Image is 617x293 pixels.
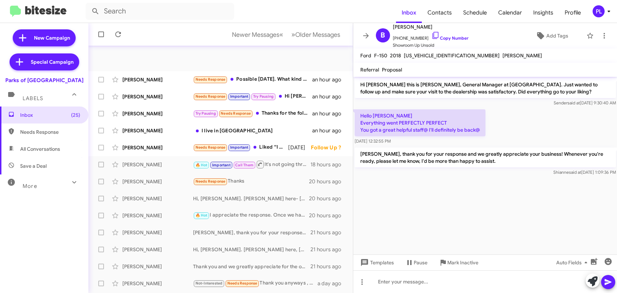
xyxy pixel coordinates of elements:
span: Needs Response [196,179,226,184]
div: 20 hours ago [309,212,347,219]
div: [PERSON_NAME] [122,280,193,287]
div: 21 hours ago [310,229,347,236]
span: Special Campaign [31,58,74,65]
span: All Conversations [20,145,60,153]
span: Needs Response [221,111,251,116]
button: Mark Inactive [433,256,484,269]
div: [PERSON_NAME] [122,127,193,134]
div: an hour ago [312,93,347,100]
div: PL [593,5,605,17]
div: [PERSON_NAME] [122,110,193,117]
span: Ford [360,52,371,59]
span: 🔥 Hot [196,163,208,167]
span: Shianne [DATE] 1:09:36 PM [553,170,616,175]
span: B [380,30,385,41]
div: 21 hours ago [310,246,347,253]
span: Try Pausing [196,111,216,116]
div: [PERSON_NAME] [122,76,193,83]
span: New Campaign [34,34,70,41]
span: Showroom Up Unsold [393,42,468,49]
div: I live in [GEOGRAPHIC_DATA] [193,127,312,134]
span: More [23,183,37,189]
div: Hi [PERSON_NAME]....thanks for following up. I'm in [GEOGRAPHIC_DATA] right now but will be back ... [193,92,312,100]
span: « [279,30,283,39]
a: Copy Number [431,35,468,41]
span: Needs Response [196,94,226,99]
div: an hour ago [312,127,347,134]
div: [PERSON_NAME] [122,178,193,185]
span: Important [230,145,249,150]
div: 18 hours ago [310,161,347,168]
div: [DATE] [288,144,311,151]
div: Hi, [PERSON_NAME]. [PERSON_NAME] here- [PERSON_NAME]'s assistant. I appreciate your response and ... [193,195,309,202]
div: [PERSON_NAME] [122,93,193,100]
a: Profile [559,2,587,23]
span: [PERSON_NAME] [393,23,468,31]
span: Try Pausing [253,94,274,99]
button: Add Tags [520,29,583,42]
span: Insights [528,2,559,23]
div: an hour ago [312,76,347,83]
span: » [291,30,295,39]
span: Pause [414,256,427,269]
p: Hi [PERSON_NAME] this is [PERSON_NAME], General Manager at [GEOGRAPHIC_DATA]. Just wanted to foll... [355,78,616,98]
a: New Campaign [13,29,76,46]
span: 🔥 Hot [196,213,208,218]
span: Add Tags [546,29,568,42]
div: Thank you and we greatly appreciate for the opportunity to earn your business. [193,263,310,270]
div: Parks of [GEOGRAPHIC_DATA] [5,77,83,84]
span: [PHONE_NUMBER] [393,31,468,42]
div: [PERSON_NAME] [122,263,193,270]
button: PL [587,5,609,17]
div: I appreciate the response. Once we have the vehicle that firs your needs, we'll be in touch. [193,211,309,219]
span: [US_VEHICLE_IDENTIFICATION_NUMBER] [404,52,500,59]
span: Important [212,163,231,167]
button: Auto Fields [551,256,596,269]
span: said at [569,170,581,175]
span: Call Them [235,163,254,167]
span: [DATE] 12:32:55 PM [355,138,391,144]
div: Thank you anyways , have a great day ! [193,279,318,287]
div: [PERSON_NAME] [122,195,193,202]
span: 2018 [390,52,401,59]
div: [PERSON_NAME] [122,212,193,219]
span: F-150 [374,52,387,59]
div: an hour ago [312,110,347,117]
span: Needs Response [196,145,226,150]
span: Sender [DATE] 9:30:40 AM [553,100,616,105]
p: Hello [PERSON_NAME] Everything went PERFECTLY PERFECT You got a great helpful staff@ I'll definit... [355,109,485,136]
div: 20 hours ago [309,195,347,202]
button: Previous [228,27,287,42]
span: Inbox [20,111,80,119]
span: Needs Response [196,77,226,82]
div: It's not going through let me text you in our other system! [193,160,310,169]
span: Needs Response [227,281,257,286]
div: [PERSON_NAME] [122,246,193,253]
span: [PERSON_NAME] [502,52,542,59]
div: 21 hours ago [310,263,347,270]
div: Thanks for the follow up. That price is higher than I want to be at this time and I also have to ... [193,109,312,117]
a: Special Campaign [10,53,79,70]
span: Newer Messages [232,31,279,39]
div: [PERSON_NAME] [122,229,193,236]
span: Not-Interested [196,281,223,286]
a: Inbox [396,2,422,23]
a: Contacts [422,2,458,23]
div: a day ago [318,280,347,287]
span: Important [230,94,249,99]
span: said at [567,100,580,105]
button: Next [287,27,344,42]
div: [PERSON_NAME] [122,161,193,168]
button: Templates [353,256,400,269]
span: Save a Deal [20,162,47,170]
span: Mark Inactive [447,256,478,269]
nav: Page navigation example [228,27,344,42]
a: Calendar [493,2,528,23]
div: Possible [DATE]. What kind of incentives or rebates do u have on the f250s [193,75,312,84]
a: Schedule [458,2,493,23]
